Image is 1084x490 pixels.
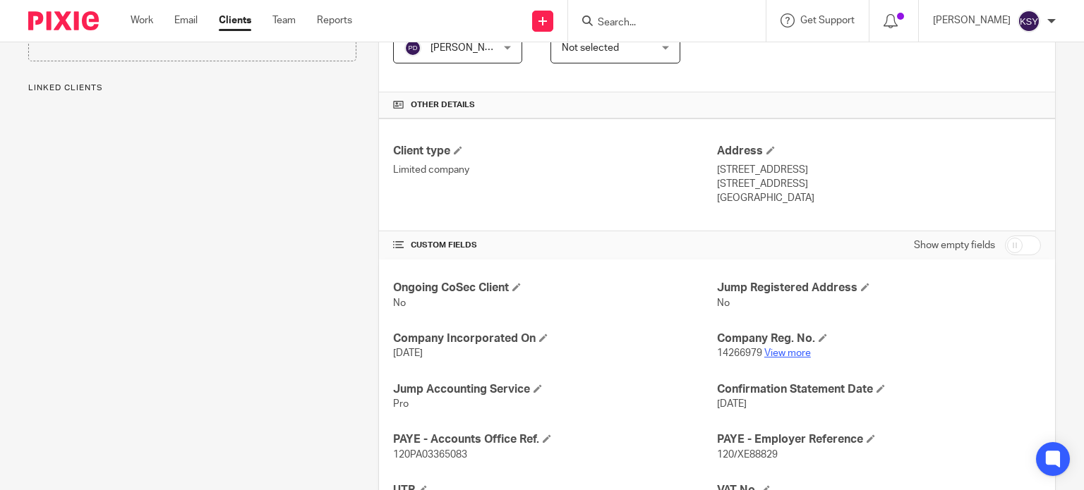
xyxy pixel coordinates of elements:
h4: Company Reg. No. [717,331,1041,346]
span: Get Support [800,16,855,25]
h4: PAYE - Employer Reference [717,432,1041,447]
h4: Address [717,144,1041,159]
span: 14266979 [717,348,762,358]
span: No [717,298,730,308]
p: [GEOGRAPHIC_DATA] [717,191,1041,205]
span: Not selected [562,43,619,53]
h4: Ongoing CoSec Client [393,281,717,295]
p: [PERSON_NAME] [933,13,1011,27]
a: Team [272,13,296,27]
a: Clients [219,13,251,27]
p: Limited company [393,163,717,177]
img: Pixie [28,11,99,30]
span: Other details [411,99,475,111]
span: Pro [393,399,409,409]
a: Reports [317,13,352,27]
span: No [393,298,406,308]
span: [DATE] [393,348,423,358]
span: 120/XE88829 [717,450,778,460]
input: Search [596,17,723,30]
a: Email [174,13,198,27]
h4: Company Incorporated On [393,331,717,346]
a: Work [131,13,153,27]
label: Show empty fields [914,238,995,252]
img: svg%3E [404,39,421,56]
h4: Client type [393,144,717,159]
h4: Jump Accounting Service [393,382,717,397]
a: View more [764,348,811,358]
img: svg%3E [1018,10,1040,32]
p: [STREET_ADDRESS] [717,163,1041,177]
span: 120PA03365083 [393,450,467,460]
p: [STREET_ADDRESS] [717,177,1041,191]
span: [DATE] [717,399,747,409]
h4: PAYE - Accounts Office Ref. [393,432,717,447]
p: Linked clients [28,82,356,94]
h4: Confirmation Statement Date [717,382,1041,397]
h4: Jump Registered Address [717,281,1041,295]
h4: CUSTOM FIELDS [393,240,717,251]
span: [PERSON_NAME] [430,43,508,53]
